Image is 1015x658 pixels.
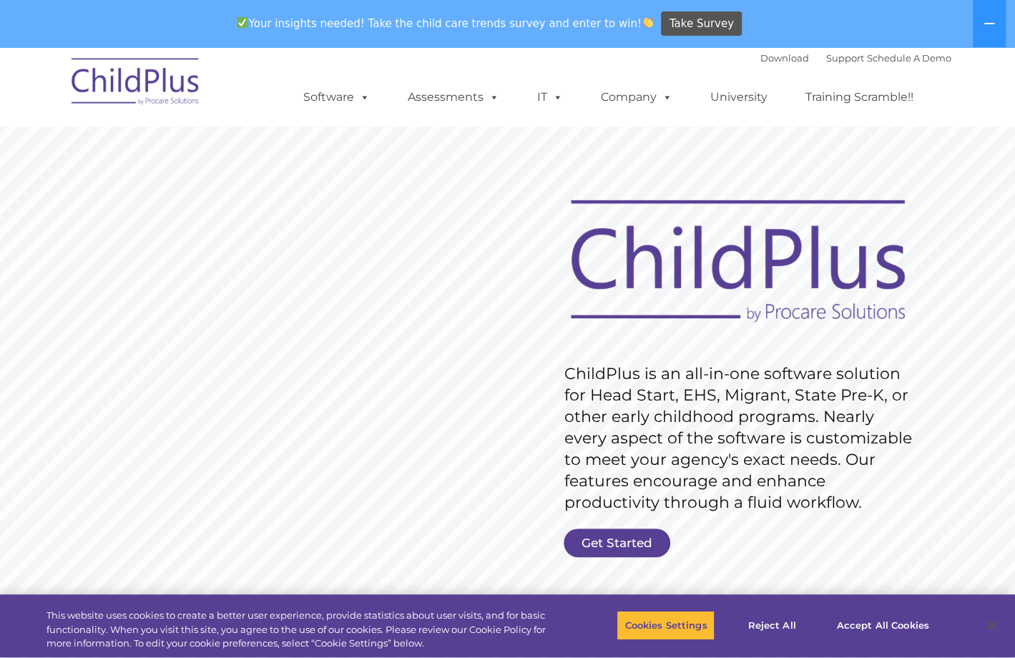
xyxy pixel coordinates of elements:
[642,17,653,28] img: 👏
[64,48,207,119] img: ChildPlus by Procare Solutions
[828,610,936,640] button: Accept All Cookies
[760,52,809,64] a: Download
[670,11,734,36] span: Take Survey
[696,83,782,112] a: University
[231,9,659,37] span: Your insights needed! Take the child care trends survey and enter to win!
[791,83,928,112] a: Training Scramble!!
[564,529,670,557] a: Get Started
[523,83,577,112] a: IT
[587,83,687,112] a: Company
[826,52,864,64] a: Support
[617,610,715,640] button: Cookies Settings
[289,83,384,112] a: Software
[46,609,558,651] div: This website uses cookies to create a better user experience, provide statistics about user visit...
[760,52,951,64] font: |
[564,363,919,514] rs-layer: ChildPlus is an all-in-one software solution for Head Start, EHS, Migrant, State Pre-K, or other ...
[393,83,514,112] a: Assessments
[867,52,951,64] a: Schedule A Demo
[976,609,1008,641] button: Close
[661,11,742,36] a: Take Survey
[727,610,816,640] button: Reject All
[237,17,247,28] img: ✅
